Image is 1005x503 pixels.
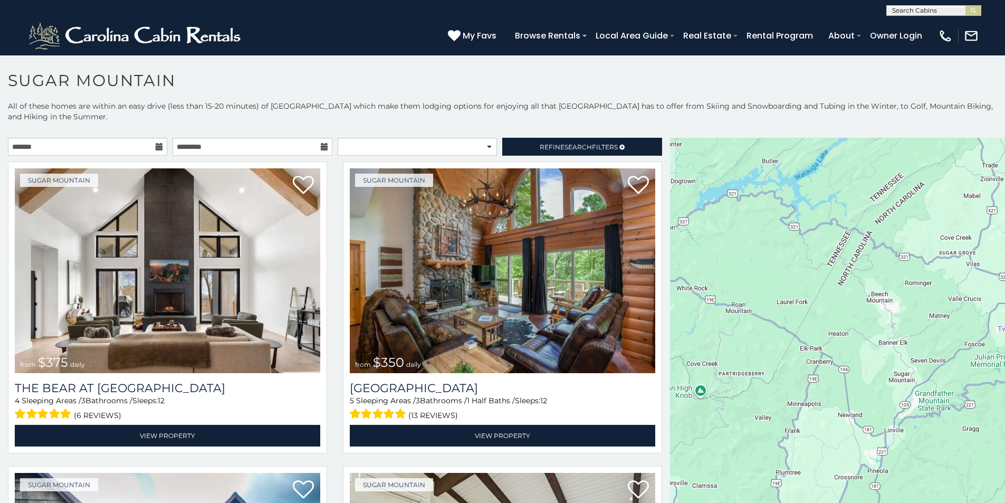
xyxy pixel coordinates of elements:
a: [GEOGRAPHIC_DATA] [350,381,655,395]
a: Add to favorites [628,479,649,501]
a: The Bear At [GEOGRAPHIC_DATA] [15,381,320,395]
span: 4 [15,396,20,405]
a: Add to favorites [628,175,649,197]
a: Owner Login [865,26,927,45]
a: Real Estate [678,26,736,45]
span: Refine Filters [540,143,618,151]
span: $350 [373,355,404,370]
img: phone-regular-white.png [938,29,953,43]
a: RefineSearchFilters [502,138,662,156]
h3: Grouse Moor Lodge [350,381,655,395]
h3: The Bear At Sugar Mountain [15,381,320,395]
a: Rental Program [741,26,818,45]
span: 12 [158,396,165,405]
img: White-1-2.png [26,20,245,52]
span: $375 [38,355,68,370]
div: Sleeping Areas / Bathrooms / Sleeps: [350,395,655,422]
span: 12 [540,396,547,405]
img: mail-regular-white.png [964,29,979,43]
a: The Bear At Sugar Mountain from $375 daily [15,168,320,373]
span: 3 [81,396,85,405]
span: from [355,360,371,368]
a: Grouse Moor Lodge from $350 daily [350,168,655,373]
a: View Property [350,425,655,447]
span: My Favs [463,29,496,42]
a: Sugar Mountain [20,478,98,491]
a: Browse Rentals [510,26,586,45]
span: 3 [416,396,420,405]
a: About [823,26,860,45]
a: View Property [15,425,320,447]
img: The Bear At Sugar Mountain [15,168,320,373]
span: daily [406,360,421,368]
a: Add to favorites [293,479,314,501]
span: daily [70,360,85,368]
span: (6 reviews) [74,409,121,422]
a: Sugar Mountain [355,478,433,491]
img: Grouse Moor Lodge [350,168,655,373]
div: Sleeping Areas / Bathrooms / Sleeps: [15,395,320,422]
span: 5 [350,396,354,405]
span: Search [564,143,592,151]
span: (13 reviews) [408,409,458,422]
a: Local Area Guide [590,26,673,45]
a: Sugar Mountain [20,174,98,187]
span: 1 Half Baths / [467,396,515,405]
a: Sugar Mountain [355,174,433,187]
span: from [20,360,36,368]
a: My Favs [448,29,499,43]
a: Add to favorites [293,175,314,197]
